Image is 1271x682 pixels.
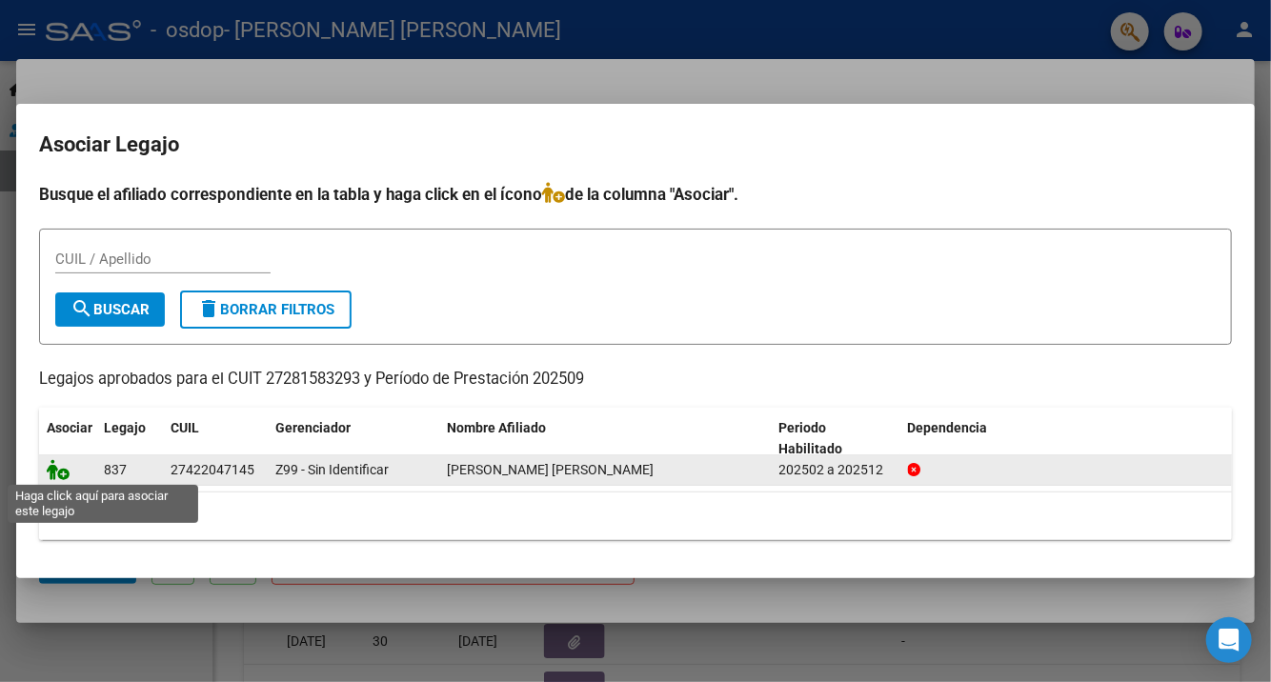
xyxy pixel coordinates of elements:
h4: Busque el afiliado correspondiente en la tabla y haga click en el ícono de la columna "Asociar". [39,182,1232,207]
mat-icon: delete [197,297,220,320]
div: 202502 a 202512 [779,459,893,481]
datatable-header-cell: Legajo [96,408,163,471]
div: Open Intercom Messenger [1206,617,1252,663]
h2: Asociar Legajo [39,127,1232,163]
span: Buscar [71,301,150,318]
datatable-header-cell: Gerenciador [268,408,439,471]
span: Legajo [104,420,146,435]
mat-icon: search [71,297,93,320]
div: 1 registros [39,492,1232,540]
datatable-header-cell: Periodo Habilitado [772,408,900,471]
div: 27422047145 [171,459,254,481]
span: Z99 - Sin Identificar [275,462,389,477]
button: Borrar Filtros [180,291,352,329]
datatable-header-cell: CUIL [163,408,268,471]
span: GHISOLFI MARIA FLORENCIA [447,462,654,477]
span: Nombre Afiliado [447,420,546,435]
datatable-header-cell: Asociar [39,408,96,471]
span: Asociar [47,420,92,435]
span: CUIL [171,420,199,435]
span: Borrar Filtros [197,301,334,318]
span: Periodo Habilitado [779,420,843,457]
span: Dependencia [908,420,988,435]
p: Legajos aprobados para el CUIT 27281583293 y Período de Prestación 202509 [39,368,1232,391]
datatable-header-cell: Nombre Afiliado [439,408,772,471]
span: Gerenciador [275,420,351,435]
span: 837 [104,462,127,477]
button: Buscar [55,292,165,327]
datatable-header-cell: Dependencia [900,408,1233,471]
